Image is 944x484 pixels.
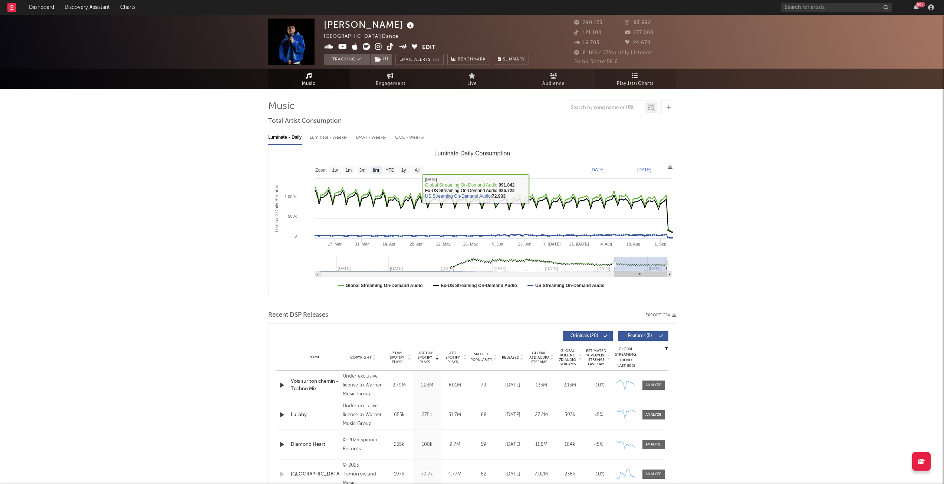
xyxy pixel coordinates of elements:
[471,471,497,478] div: 62
[586,382,611,389] div: ~ 10 %
[382,242,395,246] text: 14. Apr
[324,19,416,31] div: [PERSON_NAME]
[557,471,582,478] div: 236k
[409,242,422,246] text: 28. Apr
[557,441,582,448] div: 184k
[586,441,611,448] div: <5%
[625,40,651,45] span: 24.670
[443,382,467,389] div: 601M
[415,351,435,364] span: Last Day Spotify Plays
[615,346,637,369] div: Global Streaming Trend (Last 60D)
[372,168,379,173] text: 6m
[387,441,411,448] div: 255k
[315,168,327,173] text: Zoom
[291,471,339,478] a: [GEOGRAPHIC_DATA]
[415,471,439,478] div: 79.7k
[518,242,531,246] text: 23. Jun
[500,471,525,478] div: [DATE]
[387,382,411,389] div: 2.79M
[574,50,654,55] span: 8.486.407 Monthly Listeners
[387,411,411,419] div: 655k
[625,30,654,35] span: 177.000
[492,242,503,246] text: 9. Jun
[291,411,339,419] a: Lullaby
[415,411,439,419] div: 275k
[458,55,486,64] span: Benchmark
[432,58,440,62] em: On
[626,242,640,246] text: 18. Aug
[500,441,525,448] div: [DATE]
[513,69,595,89] a: Audience
[324,32,407,41] div: [GEOGRAPHIC_DATA] | Dance
[494,54,529,65] button: Summary
[625,20,651,25] span: 83.692
[502,355,519,360] span: Released
[415,382,439,389] div: 1.23M
[431,69,513,89] a: Live
[586,411,611,419] div: <5%
[569,242,589,246] text: 21. [DATE]
[645,313,676,317] button: Export CSV
[371,54,392,65] button: (1)
[324,54,370,65] button: Tracking
[503,57,525,62] span: Summary
[436,242,451,246] text: 12. May
[574,59,618,64] span: Jump Score: 58.6
[268,69,350,89] a: Music
[443,441,467,448] div: 9.7M
[328,242,342,246] text: 17. Mar
[359,168,365,173] text: 3m
[574,30,602,35] span: 121.100
[350,355,372,360] span: Copyright
[529,411,554,419] div: 27.2M
[471,441,497,448] div: 59
[567,105,645,111] input: Search by song name or URL
[345,168,352,173] text: 1m
[414,168,419,173] text: All
[574,20,602,25] span: 290.175
[563,331,613,341] button: Originals(20)
[294,234,296,238] text: 0
[600,242,612,246] text: 4. Aug
[557,411,582,419] div: 593k
[463,242,478,246] text: 26. May
[623,334,657,338] span: Features ( 5 )
[637,167,651,172] text: [DATE]
[291,441,339,448] a: Diamond Heart
[781,3,892,12] input: Search for artists
[654,242,666,246] text: 1. Sep
[269,147,676,296] svg: Luminate Daily Consumption
[415,441,439,448] div: 108k
[586,471,611,478] div: ~ 10 %
[395,54,444,65] button: Email AlertsOn
[447,54,490,65] a: Benchmark
[370,54,392,65] span: ( 1 )
[268,131,302,144] div: Luminate - Daily
[434,150,510,157] text: Luminate Daily Consumption
[916,2,925,7] div: 99 +
[595,69,676,89] a: Playlists/Charts
[343,436,383,454] div: © 2025 Spinnin Records
[529,351,549,364] span: Global ATD Audio Streams
[346,283,423,288] text: Global Streaming On-Demand Audio
[355,242,369,246] text: 31. Mar
[443,471,467,478] div: 4.77M
[291,355,339,360] div: Name
[529,382,554,389] div: 133M
[356,131,388,144] div: BMAT - Weekly
[500,382,525,389] div: [DATE]
[591,167,605,172] text: [DATE]
[332,168,338,173] text: 1w
[385,168,394,173] text: YTD
[376,79,405,88] span: Engagement
[401,168,406,173] text: 1y
[291,378,339,392] a: Vois sur ton chemin - Techno Mix
[535,283,605,288] text: US Streaming On-Demand Audio
[422,43,435,52] button: Edit
[625,167,629,172] text: →
[529,441,554,448] div: 11.5M
[288,214,297,218] text: 500k
[268,117,342,126] span: Total Artist Consumption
